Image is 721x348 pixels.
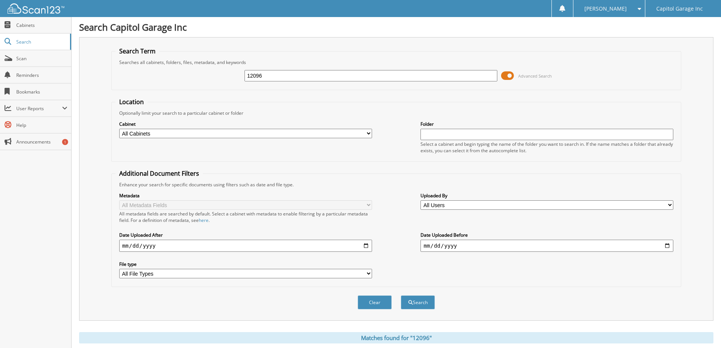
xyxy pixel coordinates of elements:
[79,21,713,33] h1: Search Capitol Garage Inc
[656,6,703,11] span: Capitol Garage Inc
[115,110,677,116] div: Optionally limit your search to a particular cabinet or folder
[115,59,677,66] div: Searches all cabinets, folders, files, metadata, and keywords
[16,55,67,62] span: Scan
[420,141,673,154] div: Select a cabinet and begin typing the name of the folder you want to search in. If the name match...
[16,72,67,78] span: Reminders
[62,139,68,145] div: 1
[420,121,673,127] label: Folder
[420,232,673,238] label: Date Uploaded Before
[115,47,159,55] legend: Search Term
[79,332,713,343] div: Matches found for "12096"
[119,121,372,127] label: Cabinet
[119,240,372,252] input: start
[115,181,677,188] div: Enhance your search for specific documents using filters such as date and file type.
[115,98,148,106] legend: Location
[420,240,673,252] input: end
[401,295,435,309] button: Search
[199,217,209,223] a: here
[115,169,203,178] legend: Additional Document Filters
[16,122,67,128] span: Help
[16,39,66,45] span: Search
[119,232,372,238] label: Date Uploaded After
[16,105,62,112] span: User Reports
[358,295,392,309] button: Clear
[119,192,372,199] label: Metadata
[16,139,67,145] span: Announcements
[16,22,67,28] span: Cabinets
[420,192,673,199] label: Uploaded By
[8,3,64,14] img: scan123-logo-white.svg
[518,73,552,79] span: Advanced Search
[16,89,67,95] span: Bookmarks
[119,211,372,223] div: All metadata fields are searched by default. Select a cabinet with metadata to enable filtering b...
[119,261,372,267] label: File type
[584,6,627,11] span: [PERSON_NAME]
